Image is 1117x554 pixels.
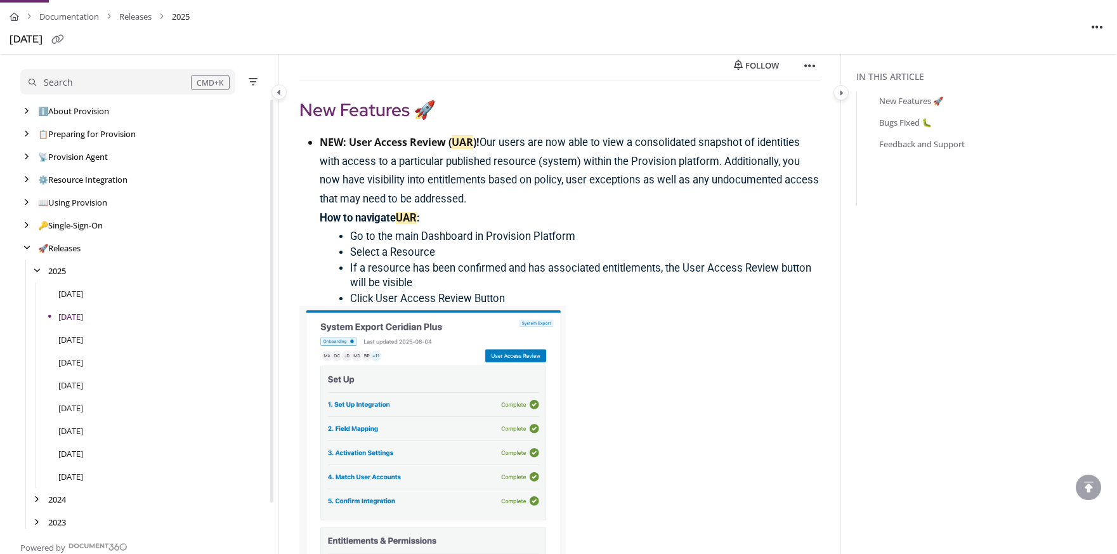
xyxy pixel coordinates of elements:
div: [DATE] [10,30,42,49]
a: September 2025 [58,287,83,300]
button: Article more options [1087,16,1107,37]
mark: UAR [452,135,473,149]
span: ℹ️ [38,105,48,117]
a: Documentation [39,8,99,26]
a: May 2025 [58,379,83,392]
a: 2025 [48,265,66,277]
span: 🚀 [38,242,48,254]
a: New Features 🚀 [879,95,943,107]
div: In this article [856,70,1112,84]
img: Document360 [69,543,127,551]
a: About Provision [38,105,109,117]
div: arrow [30,265,43,277]
mark: UAR [396,212,417,224]
div: arrow [20,220,33,232]
div: arrow [20,197,33,209]
strong: How to navigate : [320,212,420,224]
a: Single-Sign-On [38,219,103,232]
span: Powered by [20,541,65,554]
a: 2023 [48,516,66,529]
a: April 2025 [58,402,83,414]
a: Bugs Fixed 🐛 [879,116,932,129]
strong: User Access Review ( )! [349,135,480,149]
span: 🔑 [38,220,48,231]
button: Category toggle [833,85,849,100]
button: Follow [723,55,790,76]
a: Preparing for Provision [38,128,136,140]
div: Search [44,76,73,89]
strong: NEW: [320,135,346,149]
h2: New Features 🚀 [299,96,820,123]
a: January 2025 [58,470,83,483]
div: scroll to top [1076,475,1101,500]
a: Provision Agent [38,150,108,163]
div: arrow [20,128,33,140]
span: Go to the main Dashboard in Provision Platform [350,230,575,242]
a: July 2025 [58,333,83,346]
a: Home [10,8,19,26]
span: ⚙️ [38,174,48,185]
div: CMD+K [191,75,230,90]
a: Releases [119,8,152,26]
div: arrow [20,105,33,117]
button: Search [20,69,235,95]
button: Category toggle [271,84,287,100]
a: Releases [38,242,81,254]
a: Powered by Document360 - opens in a new tab [20,539,127,554]
div: arrow [30,494,43,506]
a: 2024 [48,493,66,506]
a: Resource Integration [38,173,127,186]
div: arrow [30,517,43,529]
a: June 2025 [58,356,83,369]
div: arrow [20,174,33,186]
span: 2025 [172,8,190,26]
span: 📡 [38,151,48,162]
span: If a resource has been confirmed and has associated entitlements, the User Access Review button w... [350,262,811,289]
a: Using Provision [38,196,107,209]
a: March 2025 [58,425,83,437]
span: 📖 [38,197,48,208]
button: Copy link of [48,30,68,50]
span: 📋 [38,128,48,140]
div: arrow [20,151,33,163]
span: Click User Access Review Button [350,293,505,305]
a: February 2025 [58,447,83,460]
span: Our users are now able to view a consolidated snapshot of identities with access to a particular ... [320,136,819,205]
a: August 2025 [58,310,83,323]
div: arrow [20,242,33,254]
button: Article more options [800,55,820,76]
span: Select a Resource [350,246,435,258]
a: Feedback and Support [879,138,965,150]
button: Filter [245,74,261,89]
